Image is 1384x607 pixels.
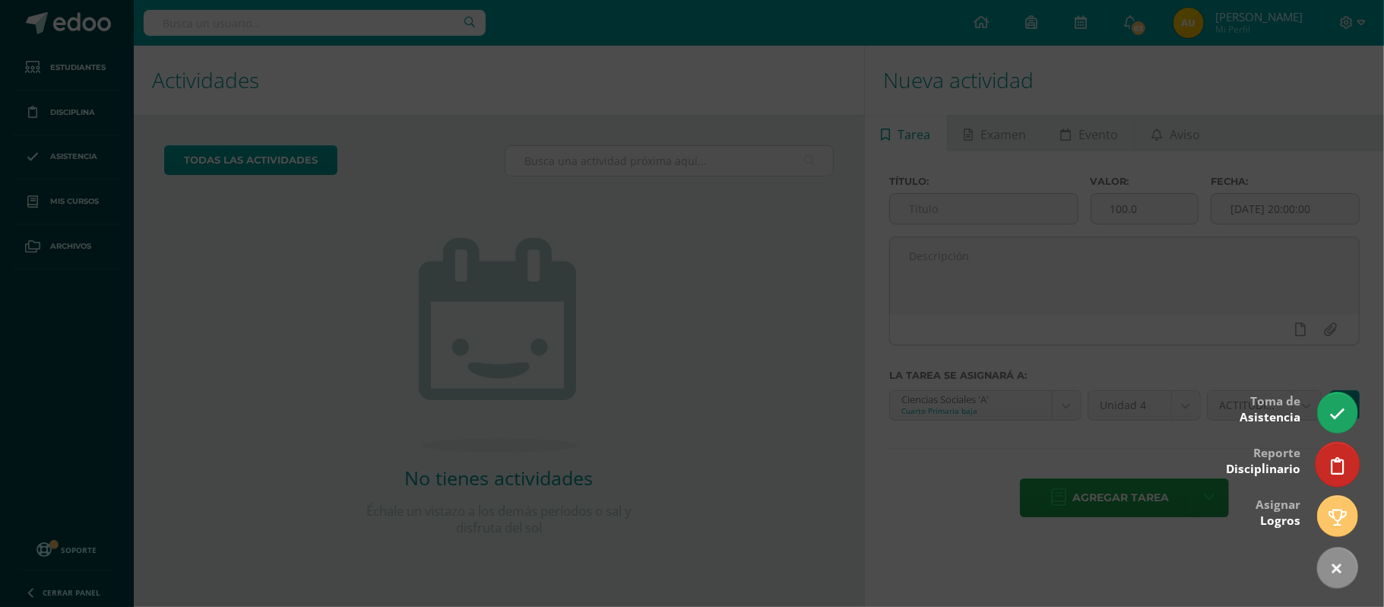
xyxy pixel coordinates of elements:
[1260,513,1300,529] span: Logros
[1226,435,1300,485] div: Reporte
[1256,487,1300,536] div: Asignar
[1226,461,1300,477] span: Disciplinario
[1240,409,1300,425] span: Asistencia
[1240,383,1300,433] div: Toma de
